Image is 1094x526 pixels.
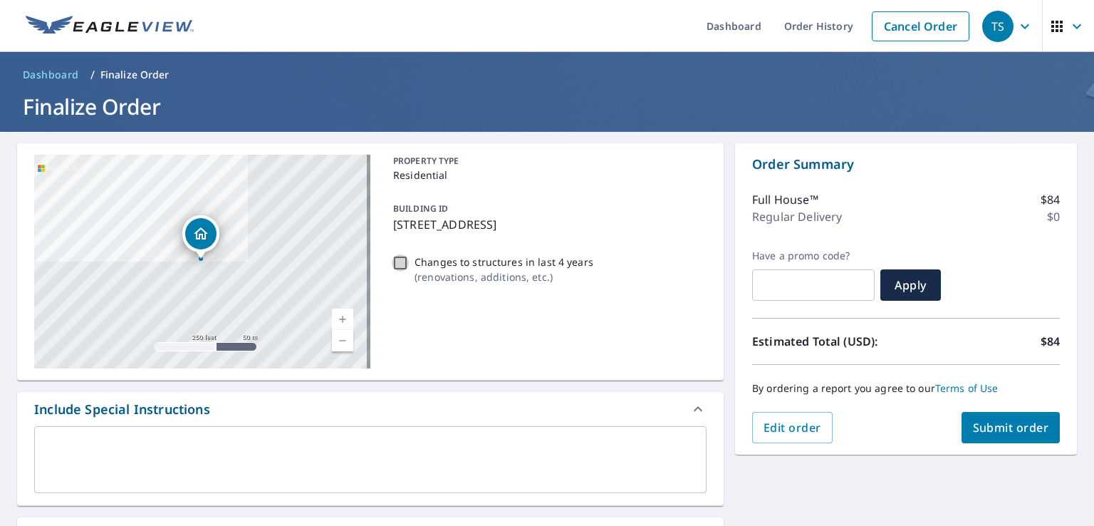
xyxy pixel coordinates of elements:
span: Dashboard [23,68,79,82]
nav: breadcrumb [17,63,1077,86]
p: Finalize Order [100,68,170,82]
p: By ordering a report you agree to our [752,382,1060,395]
span: Edit order [764,420,821,435]
img: EV Logo [26,16,194,37]
p: Order Summary [752,155,1060,174]
div: Include Special Instructions [34,400,210,419]
p: $84 [1041,191,1060,208]
p: Regular Delivery [752,208,842,225]
div: TS [982,11,1014,42]
h1: Finalize Order [17,92,1077,121]
p: Residential [393,167,701,182]
p: [STREET_ADDRESS] [393,216,701,233]
p: Estimated Total (USD): [752,333,906,350]
a: Terms of Use [935,381,999,395]
div: Include Special Instructions [17,392,724,426]
label: Have a promo code? [752,249,875,262]
button: Submit order [962,412,1061,443]
p: $0 [1047,208,1060,225]
a: Cancel Order [872,11,969,41]
p: Full House™ [752,191,818,208]
p: Changes to structures in last 4 years [415,254,593,269]
span: Submit order [973,420,1049,435]
a: Current Level 17, Zoom In [332,309,353,330]
p: BUILDING ID [393,202,448,215]
a: Dashboard [17,63,85,86]
button: Apply [880,269,941,301]
p: PROPERTY TYPE [393,155,701,167]
p: $84 [1041,333,1060,350]
li: / [90,66,95,83]
div: Dropped pin, building 1, Residential property, 3606 W 65th St Chicago, IL 60629 [182,215,219,259]
span: Apply [892,277,929,293]
button: Edit order [752,412,833,443]
a: Current Level 17, Zoom Out [332,330,353,351]
p: ( renovations, additions, etc. ) [415,269,593,284]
